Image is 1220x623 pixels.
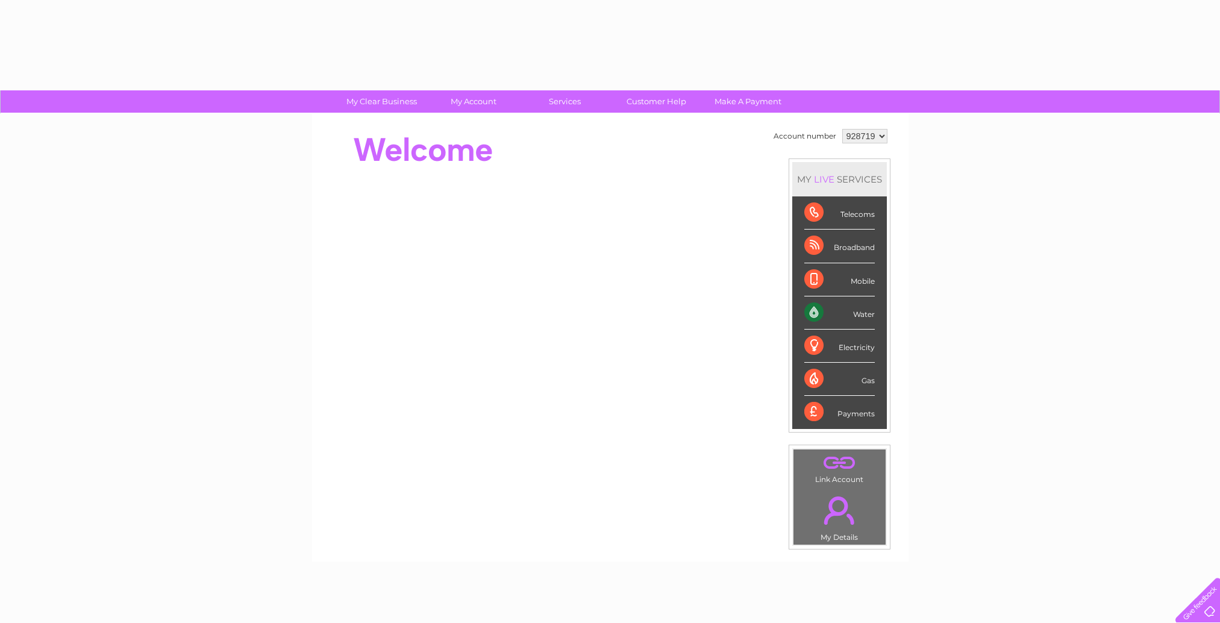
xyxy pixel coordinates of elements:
[332,90,431,113] a: My Clear Business
[804,230,875,263] div: Broadband
[793,449,886,487] td: Link Account
[804,396,875,428] div: Payments
[804,196,875,230] div: Telecoms
[792,162,887,196] div: MY SERVICES
[515,90,615,113] a: Services
[607,90,706,113] a: Customer Help
[771,126,839,146] td: Account number
[804,330,875,363] div: Electricity
[424,90,523,113] a: My Account
[796,489,883,531] a: .
[804,296,875,330] div: Water
[804,363,875,396] div: Gas
[793,486,886,545] td: My Details
[812,174,837,185] div: LIVE
[698,90,798,113] a: Make A Payment
[804,263,875,296] div: Mobile
[796,452,883,474] a: .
